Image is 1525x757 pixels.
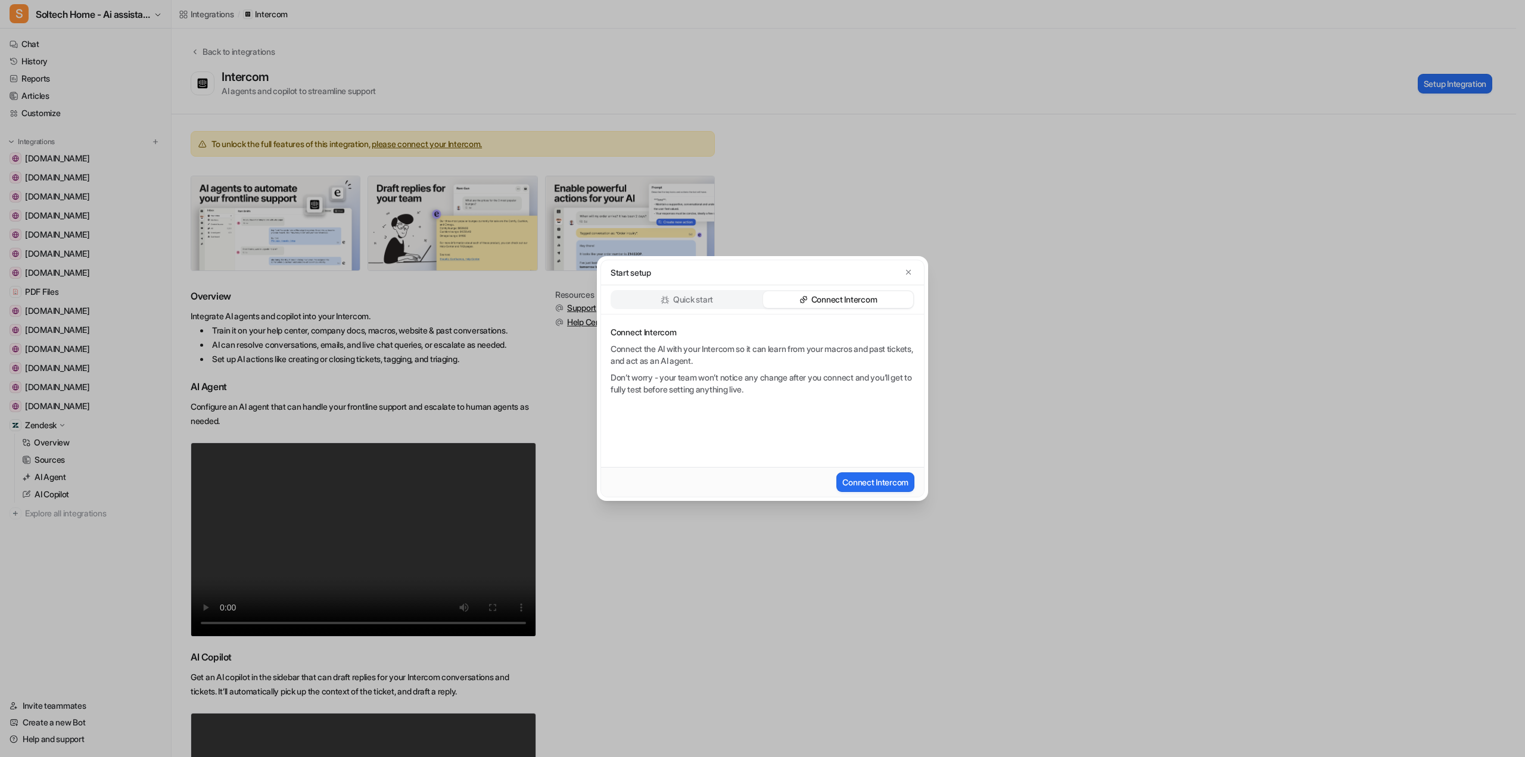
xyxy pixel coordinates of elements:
div: Connect the AI with your Intercom so it can learn from your macros and past tickets, and act as a... [611,343,914,367]
div: Don’t worry - your team won’t notice any change after you connect and you’ll get to fully test be... [611,372,914,395]
button: Connect Intercom [836,472,914,492]
p: Start setup [611,266,651,279]
p: Quick start [673,294,713,306]
p: Connect Intercom [611,326,914,338]
p: Connect Intercom [811,294,877,306]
